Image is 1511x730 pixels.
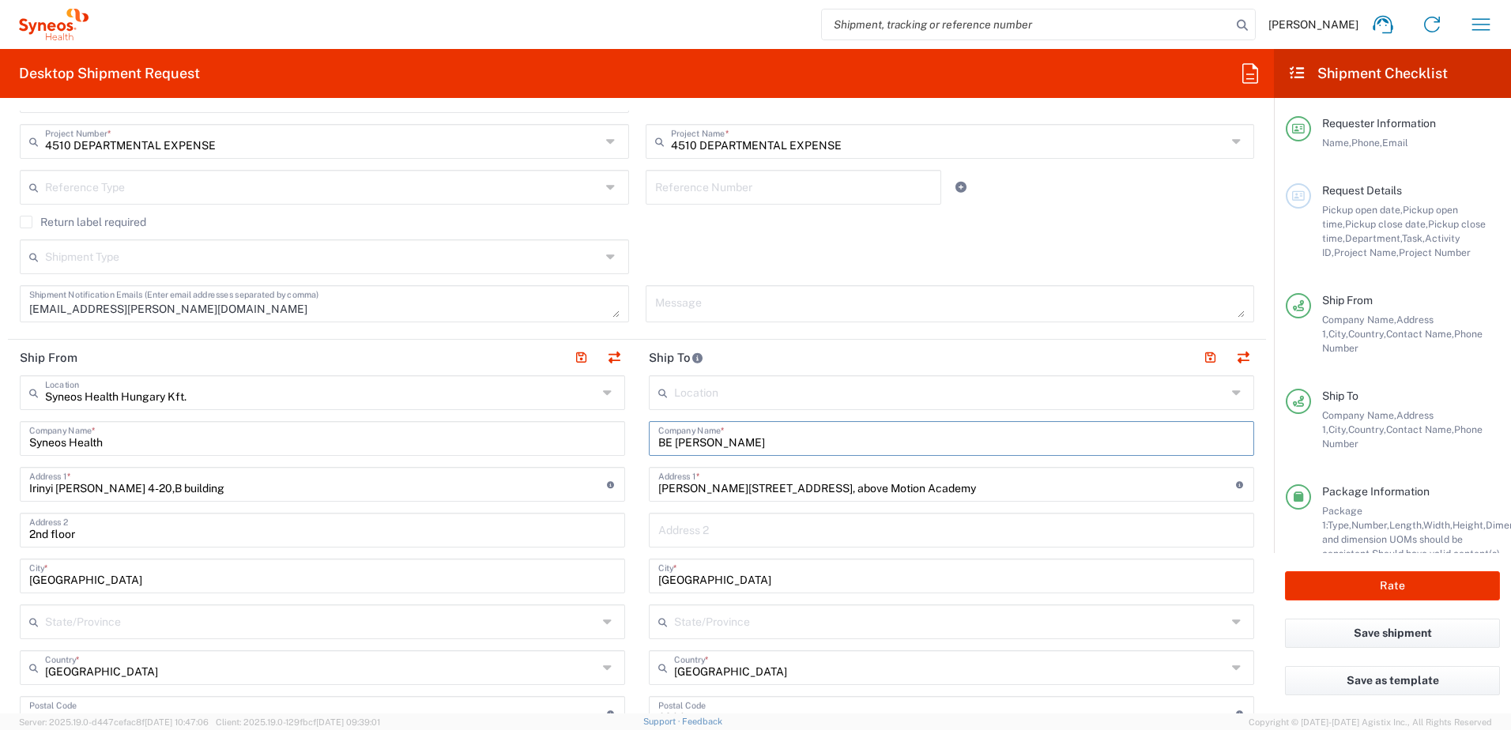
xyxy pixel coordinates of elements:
[643,717,683,726] a: Support
[1386,328,1454,340] span: Contact Name,
[1285,619,1500,648] button: Save shipment
[1348,423,1386,435] span: Country,
[1351,137,1382,149] span: Phone,
[1322,204,1403,216] span: Pickup open date,
[216,717,380,727] span: Client: 2025.19.0-129fbcf
[19,717,209,727] span: Server: 2025.19.0-d447cefac8f
[1423,519,1453,531] span: Width,
[1322,137,1351,149] span: Name,
[1399,246,1471,258] span: Project Number
[19,64,200,83] h2: Desktop Shipment Request
[1328,328,1348,340] span: City,
[1334,246,1399,258] span: Project Name,
[682,717,722,726] a: Feedback
[1322,184,1402,197] span: Request Details
[1322,294,1373,307] span: Ship From
[316,717,380,727] span: [DATE] 09:39:01
[1348,328,1386,340] span: Country,
[1402,232,1425,244] span: Task,
[1351,519,1389,531] span: Number,
[1328,423,1348,435] span: City,
[1386,423,1454,435] span: Contact Name,
[1322,505,1362,531] span: Package 1:
[1322,389,1358,402] span: Ship To
[1322,314,1396,325] span: Company Name,
[145,717,209,727] span: [DATE] 10:47:06
[1285,571,1500,600] button: Rate
[1345,232,1402,244] span: Department,
[1285,666,1500,695] button: Save as template
[1382,137,1408,149] span: Email
[1322,409,1396,421] span: Company Name,
[1453,519,1486,531] span: Height,
[1389,519,1423,531] span: Length,
[1345,218,1428,230] span: Pickup close date,
[1288,64,1448,83] h2: Shipment Checklist
[822,9,1231,40] input: Shipment, tracking or reference number
[1372,547,1500,559] span: Should have valid content(s)
[20,350,77,366] h2: Ship From
[1322,117,1436,130] span: Requester Information
[950,176,972,198] a: Add Reference
[1322,485,1430,498] span: Package Information
[1249,715,1492,729] span: Copyright © [DATE]-[DATE] Agistix Inc., All Rights Reserved
[20,216,146,228] label: Return label required
[1268,17,1358,32] span: [PERSON_NAME]
[649,350,703,366] h2: Ship To
[1328,519,1351,531] span: Type,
